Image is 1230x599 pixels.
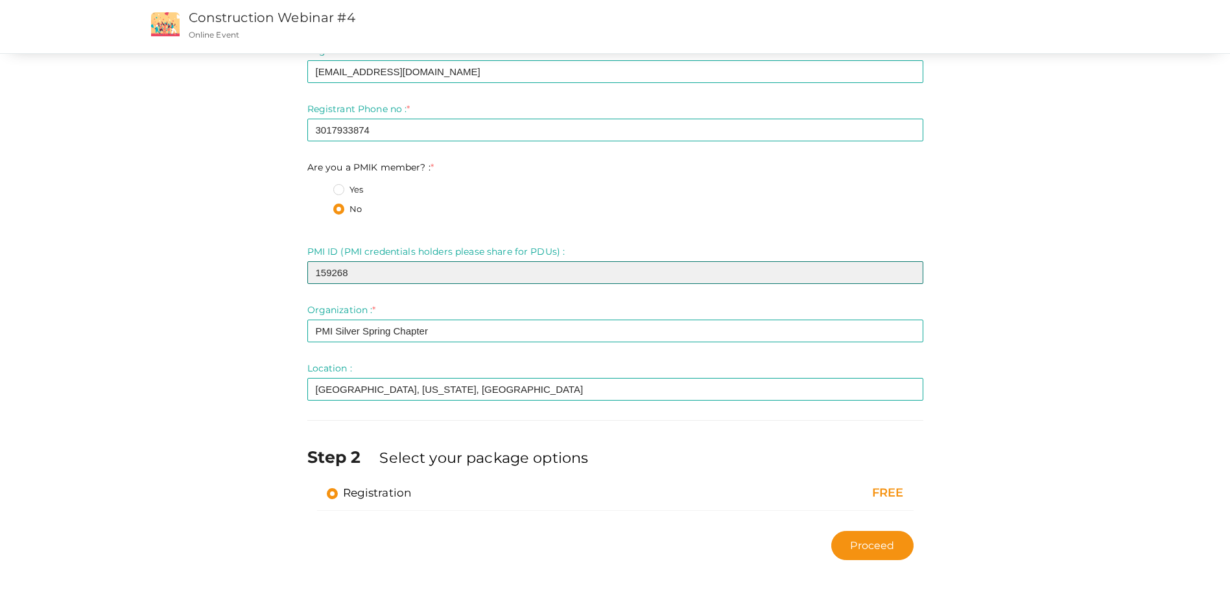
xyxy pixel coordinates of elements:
[307,119,923,141] input: Enter registrant phone no here.
[189,10,355,25] a: Construction Webinar #4
[307,60,923,83] input: Enter registrant email here.
[307,445,377,469] label: Step 2
[379,447,588,468] label: Select your package options
[307,102,410,115] label: Registrant Phone no :
[327,485,412,500] label: Registration
[727,485,904,502] div: FREE
[307,303,376,316] label: Organization :
[189,29,804,40] p: Online Event
[307,362,352,375] label: Location :
[831,531,913,560] button: Proceed
[151,12,180,36] img: event2.png
[307,161,434,174] label: Are you a PMIK member? :
[850,538,894,553] span: Proceed
[333,203,362,216] label: No
[307,245,565,258] label: PMI ID (PMI credentials holders please share for PDUs) :
[333,183,363,196] label: Yes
